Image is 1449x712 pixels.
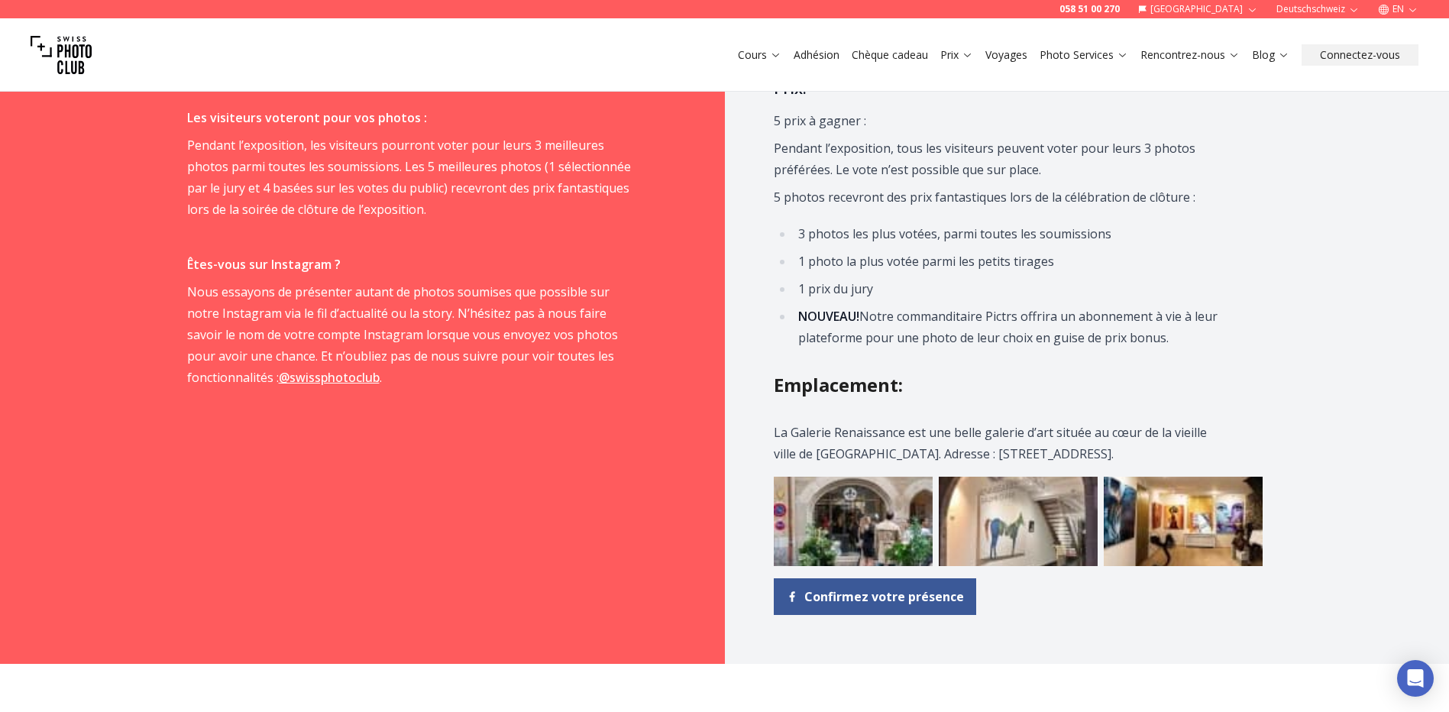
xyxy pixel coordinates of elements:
p: 5 photos recevront des prix fantastiques lors de la célébration de clôture : [774,186,1221,208]
p: Pendant l’exposition, les visiteurs pourront voter pour leurs 3 meilleures photos parmi toutes le... [187,134,634,220]
p: 5 prix à gagner : [774,110,1221,131]
button: Adhésion [788,44,846,66]
p: La Galerie Renaissance est une belle galerie d’art située au cœur de la vieille ville de [GEOGRAP... [774,422,1221,464]
li: 1 prix du jury [794,278,1221,299]
a: Cours [738,47,781,63]
button: Prix [934,44,979,66]
a: Prix [940,47,973,63]
button: Connectez-vous [1302,44,1418,66]
a: 058 51 00 270 [1059,3,1120,15]
button: Chèque cadeau [846,44,934,66]
button: Cours [732,44,788,66]
button: Voyages [979,44,1033,66]
span: . [380,369,382,386]
li: 3 photos les plus votées, parmi toutes les soumissions [794,223,1221,244]
a: Chèque cadeau [852,47,928,63]
a: @swissphotoclub [279,369,380,386]
font: Deutschschweiz [1276,3,1345,15]
font: Rencontrez-nous [1140,47,1225,63]
a: Adhésion [794,47,839,63]
strong: Êtes-vous sur Instagram ? [187,256,341,273]
font: Prix [940,47,959,63]
li: 1 photo la plus votée parmi les petits tirages [794,251,1221,272]
font: Blog [1252,47,1275,63]
button: Photo Services [1033,44,1134,66]
font: EN [1392,3,1404,15]
button: Rencontrez-nous [1134,44,1246,66]
img: Club photo suisse [31,24,92,86]
h2: Emplacement: [774,373,1263,397]
strong: NOUVEAU! [798,308,859,325]
div: Ouvrez Intercom Messenger [1397,660,1434,697]
a: Confirmez votre présence [774,578,976,615]
font: Photo Services [1040,47,1114,63]
strong: Les visiteurs voteront pour vos photos : [187,109,427,126]
a: Photo Services [1040,47,1128,63]
li: Notre commanditaire Pictrs offrira un abonnement à vie à leur plateforme pour une photo de leur c... [794,306,1221,348]
button: Blog [1246,44,1295,66]
font: [GEOGRAPHIC_DATA] [1150,3,1244,15]
p: Pendant l’exposition, tous les visiteurs peuvent voter pour leurs 3 photos préférées. Le vote n’e... [774,138,1221,180]
font: Cours [738,47,767,63]
a: Voyages [985,47,1027,63]
p: Nous essayons de présenter autant de photos soumises que possible sur notre Instagram via le fil ... [187,281,634,388]
a: Rencontrez-nous [1140,47,1240,63]
a: Blog [1252,47,1289,63]
span: Confirmez votre présence [804,587,964,606]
